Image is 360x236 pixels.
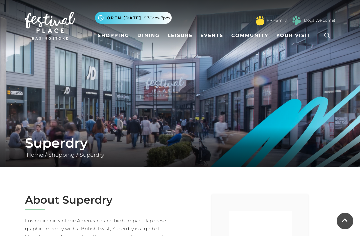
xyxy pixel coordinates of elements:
[95,29,132,42] a: Shopping
[229,29,271,42] a: Community
[165,29,195,42] a: Leisure
[135,29,162,42] a: Dining
[25,194,175,206] h2: About Superdry
[276,32,311,39] span: Your Visit
[274,29,317,42] a: Your Visit
[267,17,287,23] a: FP Family
[144,15,170,21] span: 9.30am-7pm
[78,152,106,158] a: Superdry
[25,152,45,158] a: Home
[198,29,226,42] a: Events
[47,152,76,158] a: Shopping
[25,12,75,40] img: Festival Place Logo
[25,135,335,151] h1: Superdry
[107,15,141,21] span: Open [DATE]
[20,135,340,159] div: / /
[304,17,335,23] a: Dogs Welcome!
[95,12,172,24] button: Open [DATE] 9.30am-7pm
